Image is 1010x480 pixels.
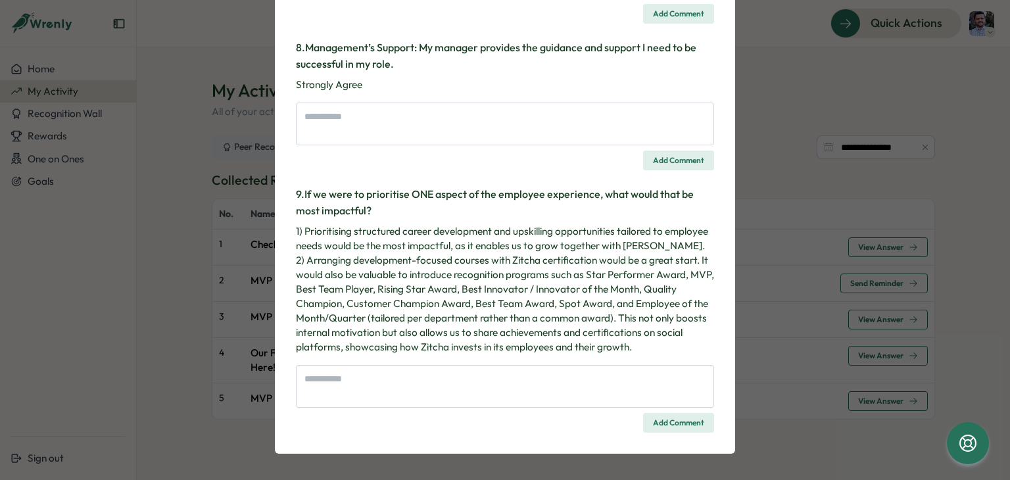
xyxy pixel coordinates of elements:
span: Add Comment [653,5,704,23]
button: Add Comment [643,413,714,433]
h3: 9 . If we were to prioritise ONE aspect of the employee experience, what would that be most impac... [296,186,714,219]
button: Add Comment [643,151,714,170]
span: Add Comment [653,151,704,170]
h3: 8 . Management’s Support: My manager provides the guidance and support I need to be successful in... [296,39,714,72]
span: Add Comment [653,414,704,432]
p: 1) Prioritising structured career development and upskilling opportunities tailored to employee n... [296,224,714,354]
p: Strongly Agree [296,78,714,92]
button: Add Comment [643,4,714,24]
